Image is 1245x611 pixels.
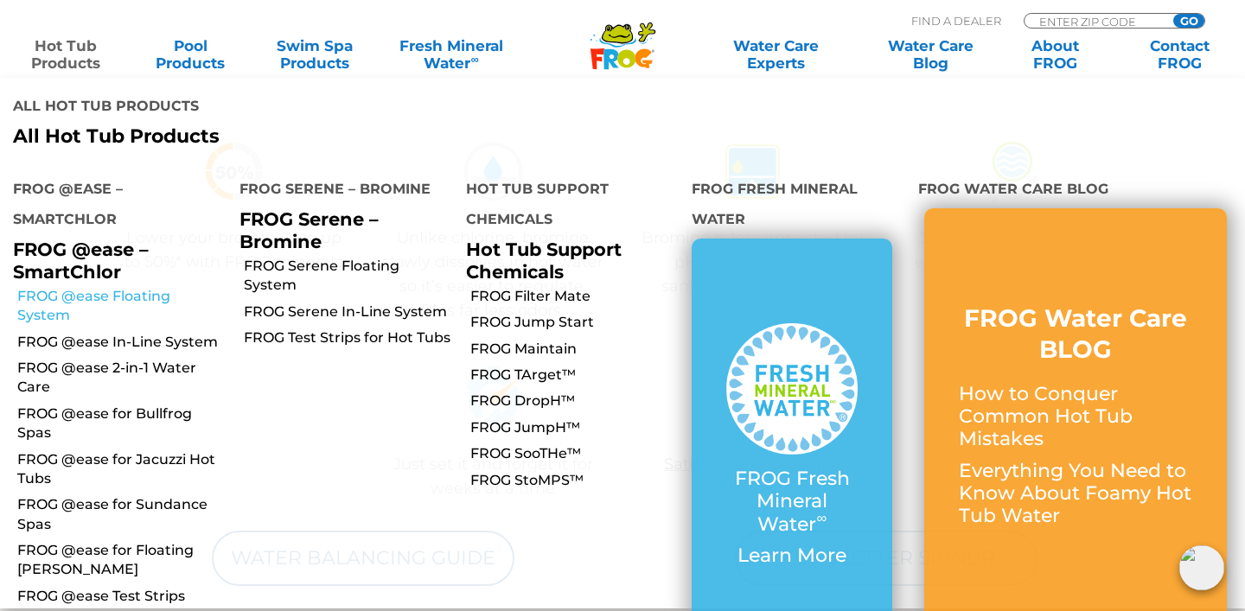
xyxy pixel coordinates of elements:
a: AboutFROG [1006,37,1103,72]
a: FROG @ease for Floating [PERSON_NAME] [17,541,227,580]
a: FROG @ease for Sundance Spas [17,495,227,534]
a: FROG Maintain [470,340,680,359]
sup: ∞ [816,509,827,526]
a: FROG @ease Floating System [17,287,227,326]
a: Swim SpaProducts [266,37,363,72]
h4: FROG Fresh Mineral Water [692,174,892,239]
a: Hot Tub Support Chemicals [466,239,622,282]
a: FROG TArget™ [470,366,680,385]
h4: All Hot Tub Products [13,91,610,125]
h4: FROG @ease – SmartChlor [13,174,214,239]
a: FROG Test Strips for Hot Tubs [244,328,453,347]
h4: FROG Water Care Blog [918,174,1232,208]
a: FROG @ease for Bullfrog Spas [17,404,227,443]
a: FROG @ease Test Strips [17,587,227,606]
h4: FROG Serene – Bromine [239,174,440,208]
a: FROG @ease 2-in-1 Water Care [17,359,227,398]
a: All Hot Tub Products [13,125,610,148]
a: ContactFROG [1131,37,1228,72]
sup: ∞ [470,53,478,66]
a: Fresh MineralWater∞ [391,37,512,72]
input: GO [1173,14,1204,28]
p: How to Conquer Common Hot Tub Mistakes [959,383,1192,451]
a: FROG Jump Start [470,313,680,332]
a: FROG SooTHe™ [470,444,680,463]
img: openIcon [1179,545,1224,590]
a: FROG StoMPS™ [470,471,680,490]
input: Zip Code Form [1037,14,1154,29]
a: Water CareExperts [697,37,854,72]
a: FROG @ease for Jacuzzi Hot Tubs [17,450,227,489]
a: FROG DropH™ [470,391,680,411]
a: FROG Serene Floating System [244,257,453,296]
a: FROG JumpH™ [470,418,680,437]
p: Learn More [726,544,858,567]
a: FROG Filter Mate [470,287,680,306]
a: Hot TubProducts [17,37,114,72]
a: FROG Water Care BLOG How to Conquer Common Hot Tub Mistakes Everything You Need to Know About Foa... [959,302,1192,537]
p: Find A Dealer [911,13,1001,29]
p: Everything You Need to Know About Foamy Hot Tub Water [959,460,1192,528]
a: PoolProducts [142,37,239,72]
a: FROG Fresh Mineral Water∞ Learn More [726,323,858,576]
h4: Hot Tub Support Chemicals [466,174,667,239]
a: FROG @ease In-Line System [17,333,227,352]
p: FROG Serene – Bromine [239,208,440,251]
a: Water CareBlog [882,37,979,72]
p: FROG @ease – SmartChlor [13,239,214,282]
h3: FROG Water Care BLOG [959,302,1192,366]
a: FROG Serene In-Line System [244,302,453,321]
p: FROG Fresh Mineral Water [726,468,858,536]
